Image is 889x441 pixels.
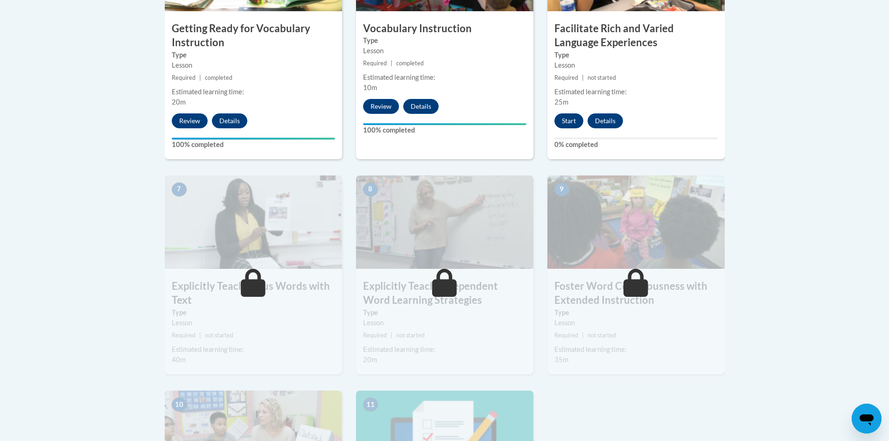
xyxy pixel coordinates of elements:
span: completed [396,60,424,67]
div: Lesson [554,60,718,70]
span: | [582,332,584,339]
div: Lesson [363,318,526,328]
span: | [391,332,392,339]
span: | [199,74,201,81]
span: completed [205,74,232,81]
button: Review [172,113,208,128]
span: 20m [172,98,186,106]
div: Estimated learning time: [172,344,335,355]
img: Course Image [165,175,342,269]
img: Course Image [356,175,533,269]
button: Details [403,99,439,114]
span: 7 [172,182,187,196]
span: 10m [363,84,377,91]
div: Your progress [172,138,335,140]
span: 8 [363,182,378,196]
button: Review [363,99,399,114]
span: | [582,74,584,81]
button: Details [588,113,623,128]
label: 100% completed [172,140,335,150]
button: Start [554,113,583,128]
span: 40m [172,356,186,364]
h3: Getting Ready for Vocabulary Instruction [165,21,342,50]
div: Estimated learning time: [172,87,335,97]
div: Estimated learning time: [363,344,526,355]
label: 0% completed [554,140,718,150]
div: Estimated learning time: [363,72,526,83]
button: Details [212,113,247,128]
span: 9 [554,182,569,196]
span: Required [172,74,196,81]
h3: Foster Word Consciousness with Extended Instruction [547,279,725,308]
div: Lesson [363,46,526,56]
label: Type [172,50,335,60]
span: Required [554,332,578,339]
span: | [199,332,201,339]
label: Type [554,308,718,318]
span: 11 [363,398,378,412]
span: not started [588,332,616,339]
h3: Explicitly Teach Focus Words with Text [165,279,342,308]
label: Type [363,35,526,46]
span: 20m [363,356,377,364]
div: Lesson [172,60,335,70]
span: Required [554,74,578,81]
label: Type [172,308,335,318]
h3: Facilitate Rich and Varied Language Experiences [547,21,725,50]
label: Type [554,50,718,60]
div: Your progress [363,123,526,125]
span: Required [363,332,387,339]
span: not started [205,332,233,339]
span: not started [396,332,425,339]
span: 10 [172,398,187,412]
img: Course Image [547,175,725,269]
div: Estimated learning time: [554,344,718,355]
span: | [391,60,392,67]
span: Required [363,60,387,67]
label: 100% completed [363,125,526,135]
h3: Explicitly Teach Independent Word Learning Strategies [356,279,533,308]
div: Lesson [172,318,335,328]
h3: Vocabulary Instruction [356,21,533,36]
div: Estimated learning time: [554,87,718,97]
iframe: Button to launch messaging window [852,404,882,434]
span: 25m [554,98,568,106]
div: Lesson [554,318,718,328]
span: 35m [554,356,568,364]
label: Type [363,308,526,318]
span: not started [588,74,616,81]
span: Required [172,332,196,339]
